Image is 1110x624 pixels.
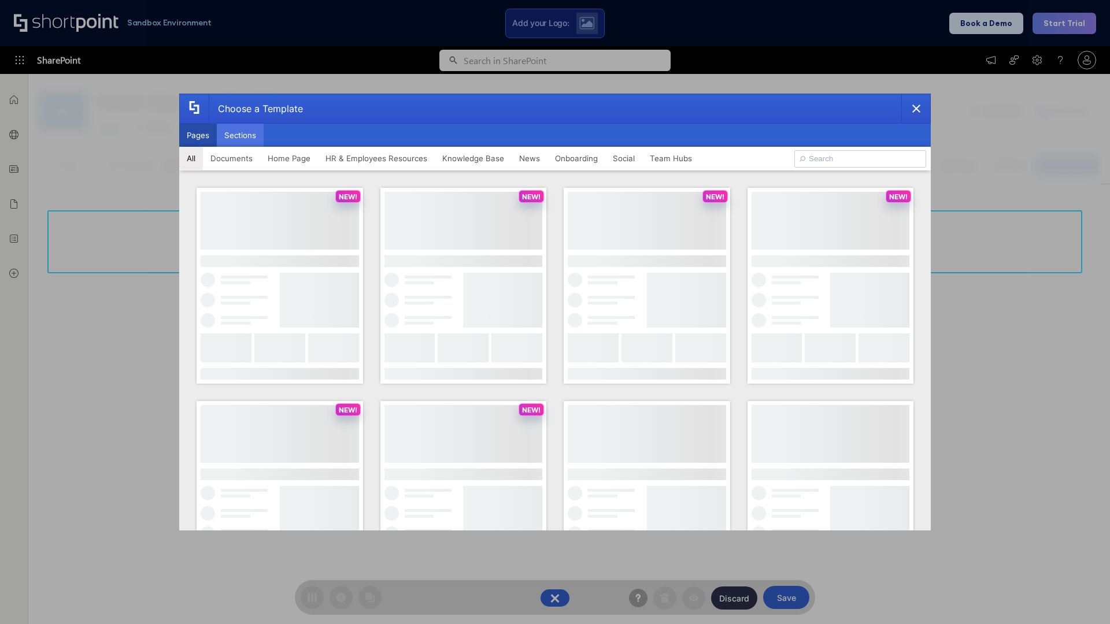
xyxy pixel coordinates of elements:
[706,192,724,201] p: NEW!
[547,147,605,170] button: Onboarding
[889,192,908,201] p: NEW!
[179,124,217,147] button: Pages
[318,147,435,170] button: HR & Employees Resources
[642,147,700,170] button: Team Hubs
[260,147,318,170] button: Home Page
[794,150,926,168] input: Search
[1052,569,1110,624] iframe: Chat Widget
[203,147,260,170] button: Documents
[179,147,203,170] button: All
[605,147,642,170] button: Social
[339,406,357,414] p: NEW!
[522,406,541,414] p: NEW!
[435,147,512,170] button: Knowledge Base
[339,192,357,201] p: NEW!
[217,124,264,147] button: Sections
[522,192,541,201] p: NEW!
[179,94,931,530] div: template selector
[512,147,547,170] button: News
[209,94,303,123] div: Choose a Template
